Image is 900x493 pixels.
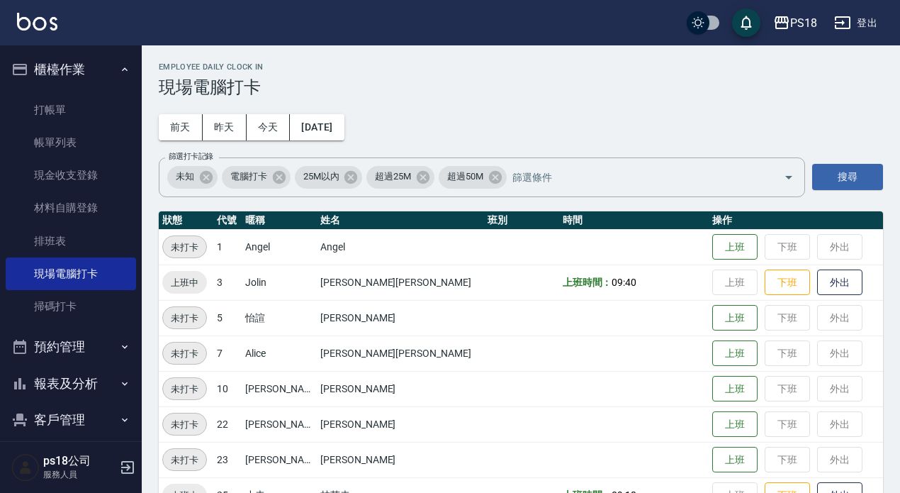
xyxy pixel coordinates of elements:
span: 未知 [167,170,203,184]
span: 未打卡 [163,453,206,467]
button: 昨天 [203,114,247,140]
input: 篩選條件 [509,165,759,189]
button: 上班 [712,376,758,402]
button: 上班 [712,340,758,367]
button: 櫃檯作業 [6,51,136,88]
button: 今天 [247,114,291,140]
td: [PERSON_NAME] [317,300,484,336]
td: [PERSON_NAME][PERSON_NAME] [317,336,484,371]
h5: ps18公司 [43,454,116,468]
td: [PERSON_NAME] [317,406,484,442]
button: 報表及分析 [6,365,136,402]
th: 時間 [559,211,709,230]
span: 25M以內 [295,170,348,184]
span: 電腦打卡 [222,170,276,184]
div: PS18 [790,14,817,32]
a: 現金收支登錄 [6,159,136,192]
button: 員工及薪資 [6,438,136,475]
h2: Employee Daily Clock In [159,62,883,72]
b: 上班時間： [563,277,612,288]
img: Logo [17,13,57,31]
h3: 現場電腦打卡 [159,77,883,97]
a: 掃碼打卡 [6,290,136,323]
button: Open [777,166,800,189]
td: [PERSON_NAME] [317,442,484,477]
td: [PERSON_NAME] [242,406,317,442]
td: [PERSON_NAME] [242,371,317,406]
a: 材料自購登錄 [6,192,136,224]
button: 上班 [712,411,758,438]
span: 上班中 [162,275,207,290]
td: [PERSON_NAME][PERSON_NAME] [317,265,484,300]
label: 篩選打卡記錄 [169,151,213,162]
span: 未打卡 [163,346,206,361]
a: 排班表 [6,225,136,257]
th: 班別 [484,211,559,230]
td: 怡諠 [242,300,317,336]
td: [PERSON_NAME] [317,371,484,406]
td: Jolin [242,265,317,300]
td: 23 [213,442,242,477]
img: Person [11,453,40,482]
a: 帳單列表 [6,126,136,159]
div: 電腦打卡 [222,166,291,189]
button: 上班 [712,234,758,260]
td: 7 [213,336,242,371]
th: 代號 [213,211,242,230]
p: 服務人員 [43,468,116,481]
span: 未打卡 [163,240,206,255]
button: 登出 [828,10,883,36]
span: 未打卡 [163,311,206,326]
button: 預約管理 [6,328,136,365]
span: 09:40 [612,277,636,288]
span: 未打卡 [163,382,206,397]
button: PS18 [767,9,823,38]
button: 前天 [159,114,203,140]
a: 打帳單 [6,94,136,126]
div: 未知 [167,166,218,189]
button: [DATE] [290,114,344,140]
div: 超過50M [439,166,507,189]
td: Alice [242,336,317,371]
button: 下班 [765,270,810,296]
td: 5 [213,300,242,336]
a: 現場電腦打卡 [6,257,136,290]
td: Angel [242,229,317,265]
span: 超過25M [366,170,420,184]
button: save [732,9,760,37]
div: 25M以內 [295,166,363,189]
button: 上班 [712,305,758,331]
span: 超過50M [439,170,492,184]
td: [PERSON_NAME] [242,442,317,477]
td: 1 [213,229,242,265]
button: 客戶管理 [6,401,136,438]
button: 上班 [712,447,758,473]
th: 姓名 [317,211,484,230]
td: 10 [213,371,242,406]
span: 未打卡 [163,417,206,432]
td: 22 [213,406,242,442]
th: 操作 [709,211,883,230]
td: 3 [213,265,242,300]
button: 搜尋 [812,164,883,190]
div: 超過25M [366,166,434,189]
button: 外出 [817,270,862,296]
th: 暱稱 [242,211,317,230]
th: 狀態 [159,211,213,230]
td: Angel [317,229,484,265]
